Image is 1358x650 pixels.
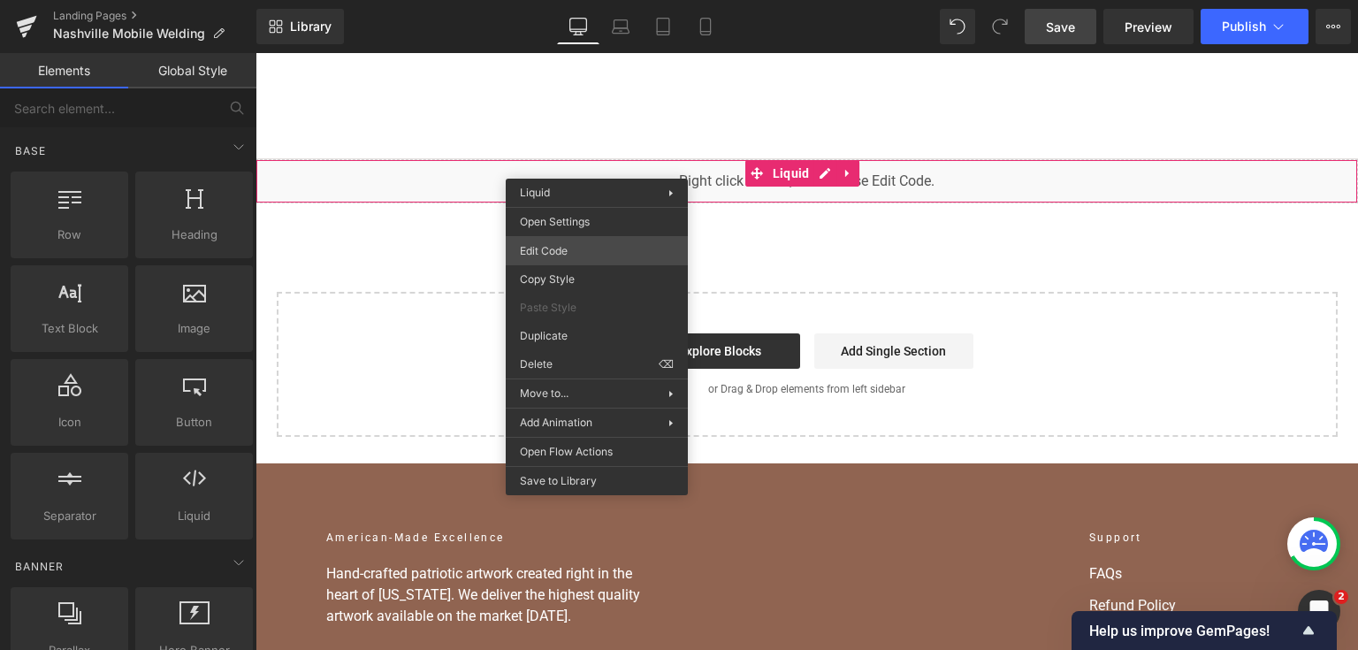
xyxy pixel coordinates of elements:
[834,542,1032,563] a: Refund Policy
[520,328,674,344] span: Duplicate
[520,214,674,230] span: Open Settings
[1089,623,1298,639] span: Help us improve GemPages!
[128,53,256,88] a: Global Style
[513,107,559,134] span: Liquid
[834,477,1032,493] h2: Support
[13,558,65,575] span: Banner
[982,9,1018,44] button: Redo
[141,226,248,244] span: Heading
[256,9,344,44] a: New Library
[559,280,718,316] a: Add Single Section
[141,319,248,338] span: Image
[520,473,674,489] span: Save to Library
[1201,9,1308,44] button: Publish
[50,330,1054,342] p: or Drag & Drop elements from left sidebar
[385,280,545,316] a: Explore Blocks
[520,386,668,401] span: Move to...
[290,19,332,34] span: Library
[1125,18,1172,36] span: Preview
[1298,590,1340,632] iframe: Intercom live chat
[582,107,605,134] a: Expand / Collapse
[520,300,674,316] span: Paste Style
[1316,9,1351,44] button: More
[141,507,248,525] span: Liquid
[834,510,1032,531] a: FAQs
[16,319,123,338] span: Text Block
[520,444,674,460] span: Open Flow Actions
[1222,19,1266,34] span: Publish
[520,356,659,372] span: Delete
[599,9,642,44] a: Laptop
[16,226,123,244] span: Row
[53,27,205,41] span: Nashville Mobile Welding
[684,9,727,44] a: Mobile
[520,243,674,259] span: Edit Code
[520,415,668,431] span: Add Animation
[141,413,248,432] span: Button
[1089,620,1319,641] button: Show survey - Help us improve GemPages!
[1103,9,1194,44] a: Preview
[520,186,550,199] span: Liquid
[940,9,975,44] button: Undo
[642,9,684,44] a: Tablet
[53,9,256,23] a: Landing Pages
[1046,18,1075,36] span: Save
[13,142,48,159] span: Base
[16,413,123,432] span: Icon
[520,271,674,287] span: Copy Style
[557,9,599,44] a: Desktop
[71,510,407,574] p: Hand-crafted patriotic artwork created right in the heart of [US_STATE]. We deliver the highest q...
[1334,590,1348,604] span: 2
[71,477,407,493] h2: American-Made Excellence
[16,507,123,525] span: Separator
[834,574,1032,595] a: Privacy Policy
[659,356,674,372] span: ⌫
